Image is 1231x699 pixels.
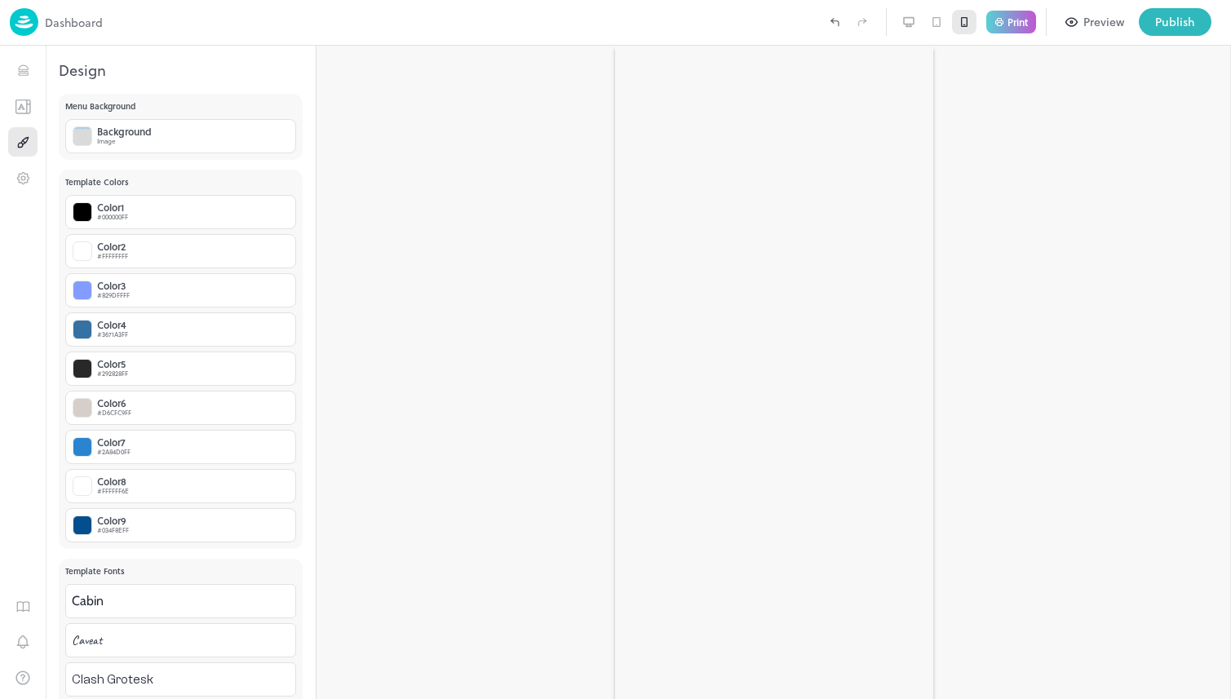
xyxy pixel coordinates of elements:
div: #292828FF [97,369,128,378]
button: Design [8,127,38,157]
div: Color 5 [97,359,128,369]
label: Undo (Ctrl + Z) [821,8,848,36]
div: Color 7 [97,437,131,447]
button: Settings [8,163,38,192]
div: Image [97,136,152,146]
div: #829DFFFF [97,290,130,300]
div: Color 6 [97,398,131,408]
div: #D6CFC9FF [97,408,131,418]
div: Background [97,126,152,136]
div: Color 3 [97,281,130,290]
button: Preview [1056,8,1134,36]
div: Color 8 [97,476,129,486]
div: Caveat [65,623,296,657]
p: Dashboard [45,14,103,31]
div: #FFFFFFFF [97,251,128,261]
button: Publish [1139,8,1211,36]
p: Print [1007,17,1028,27]
div: Preview [1083,13,1124,31]
label: Redo (Ctrl + Y) [848,8,876,36]
div: Color 4 [97,320,128,330]
div: Publish [1155,13,1195,31]
p: Template Colors [65,176,296,188]
div: #000000FF [97,212,128,222]
button: Guides [8,591,38,621]
div: #2A84D0FF [97,447,131,457]
div: Clash Grotesk [65,662,296,697]
button: Templates [8,91,38,121]
button: Help [8,663,38,692]
div: Color 2 [97,241,128,251]
div: Cabin [65,584,296,618]
div: Color 9 [97,515,129,525]
img: logo-86c26b7e.jpg [10,8,38,36]
div: Notifications [8,627,38,663]
div: Design [46,59,316,81]
div: #FFFFFF6E [97,486,129,496]
div: #034F8EFF [97,525,129,535]
p: Menu Background [65,100,296,113]
p: Template Fonts [65,565,296,577]
button: Items [8,55,38,85]
div: #3671A3FF [97,330,128,339]
div: Color 1 [97,202,128,212]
